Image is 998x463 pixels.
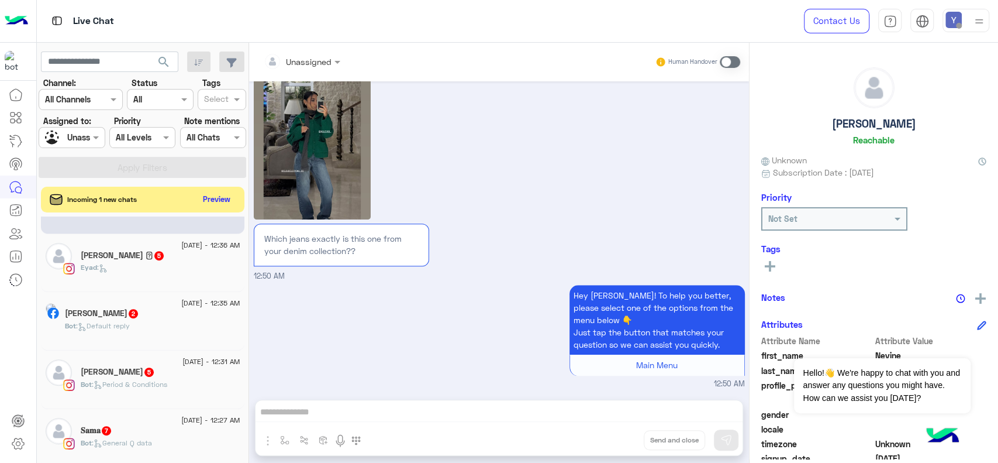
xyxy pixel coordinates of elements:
span: : General Q data [92,438,152,447]
img: tab [50,13,64,28]
h6: Tags [761,243,986,254]
img: hulul-logo.png [922,416,963,457]
span: Bot [81,438,92,447]
span: : Period & Conditions [92,380,167,389]
span: Unknown [761,154,807,166]
button: Preview [198,191,236,208]
span: gender [761,409,873,421]
span: 7 [102,426,111,435]
button: Apply Filters [39,157,246,178]
a: Contact Us [804,9,869,33]
span: 5 [144,368,154,377]
h6: Notes [761,292,785,303]
span: [DATE] - 12:36 AM [181,240,240,251]
img: tab [883,15,897,28]
span: timezone [761,438,873,450]
img: profile [972,14,986,29]
small: Human Handover [668,57,717,67]
span: Eyad [81,263,97,272]
span: Unknown [875,438,987,450]
a: tab [878,9,902,33]
p: 22/8/2025, 12:50 AM [569,285,745,355]
img: Logo [5,9,28,33]
span: [DATE] - 12:31 AM [182,356,240,367]
h5: [PERSON_NAME] [832,117,916,131]
img: defaultAdmin.png [46,418,72,444]
img: 317874714732967 [5,51,26,72]
span: last_name [761,365,873,377]
img: defaultAdmin.png [46,359,72,386]
span: Hello!👋 We're happy to chat with you and answer any questions you might have. How can we assist y... [794,358,970,413]
span: : Default reply [76,321,130,330]
span: search [157,55,171,69]
span: locale [761,423,873,435]
span: Incoming 1 new chats [67,194,137,205]
h5: Eyad Ahmed [65,308,139,318]
span: first_name [761,349,873,362]
h5: lara [81,367,155,377]
img: userImage [945,12,962,28]
span: Bot [65,321,76,330]
h6: Attributes [761,319,803,330]
label: Note mentions [184,115,240,127]
span: Bot [81,380,92,389]
button: Send and close [644,430,705,450]
img: defaultAdmin.png [854,68,894,108]
img: tab [916,15,929,28]
label: Status [132,77,157,89]
span: Attribute Name [761,335,873,347]
span: null [875,409,987,421]
span: Subscription Date : [DATE] [773,166,874,179]
h5: 𝐒𝐚𝐦𝐚 [81,426,112,435]
span: : [97,263,108,272]
h6: Priority [761,192,792,203]
h6: Reachable [853,135,895,145]
label: Tags [202,77,220,89]
img: picture [46,303,56,314]
span: [DATE] - 12:27 AM [181,415,240,426]
img: notes [956,294,965,303]
span: null [875,423,987,435]
div: Select [202,92,229,108]
img: Instagram [63,379,75,391]
span: 5 [154,251,164,260]
img: defaultAdmin.png [46,243,72,269]
img: Facebook [47,307,59,319]
label: Assigned to: [43,115,91,127]
img: add [975,293,986,304]
span: [DATE] - 12:35 AM [181,298,240,308]
span: 2 [129,309,138,318]
span: 12:50 AM [254,272,285,280]
label: Priority [114,115,141,127]
img: Instagram [63,263,75,275]
label: Channel: [43,77,76,89]
p: Live Chat [73,13,114,29]
span: 12:50 AM [714,379,745,390]
span: Main Menu [636,360,678,370]
h5: Eyad Ahmed 𒉭 [81,251,165,260]
p: 22/8/2025, 12:50 AM [260,228,422,261]
button: search [150,52,178,77]
span: profile_pic [761,379,873,406]
img: Instagram [63,438,75,450]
